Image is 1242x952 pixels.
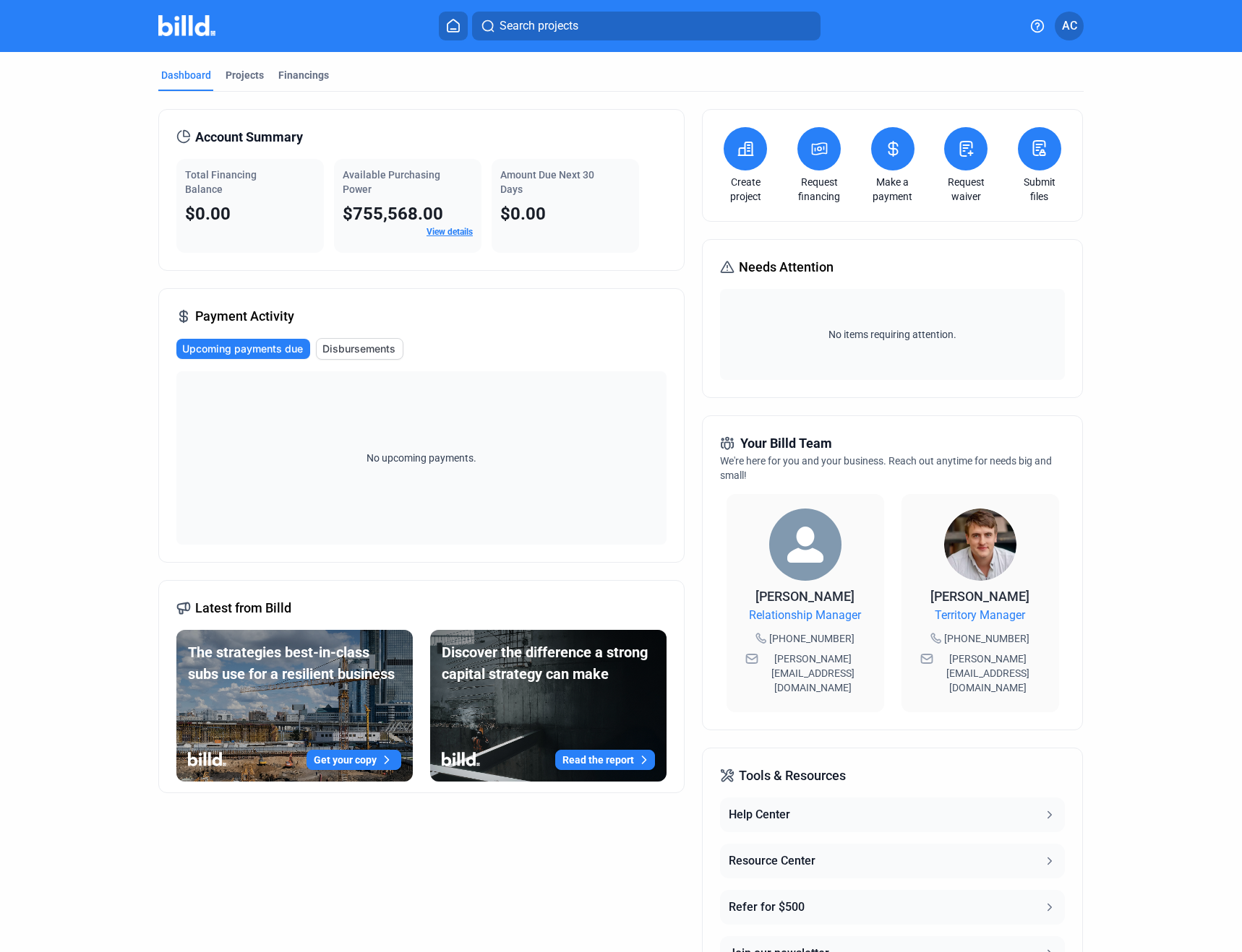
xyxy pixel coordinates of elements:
[1014,175,1065,204] a: Submit files
[442,641,655,685] div: Discover the difference a strong capital strategy can make
[357,451,486,465] span: No upcoming payments.
[500,169,594,195] span: Amount Due Next 30 Days
[936,652,1040,695] span: [PERSON_NAME][EMAIL_ADDRESS][DOMAIN_NAME]
[316,338,403,360] button: Disbursements
[930,589,1029,604] span: [PERSON_NAME]
[1062,17,1077,35] span: AC
[944,631,1029,646] span: [PHONE_NUMBER]
[195,598,291,618] span: Latest from Billd
[726,327,1058,342] span: No items requiring attention.
[720,175,771,204] a: Create project
[185,204,231,224] span: $0.00
[755,589,855,604] span: [PERSON_NAME]
[226,68,264,82] div: Projects
[472,12,821,40] button: Search projects
[729,852,815,870] div: Resource Center
[343,204,443,224] span: $755,568.00
[555,750,655,770] button: Read the report
[941,175,991,204] a: Request waiver
[794,175,844,204] a: Request financing
[195,127,303,147] span: Account Summary
[749,607,861,624] span: Relationship Manager
[944,509,1016,581] img: Territory Manager
[720,797,1064,832] button: Help Center
[176,339,310,359] button: Upcoming payments due
[195,306,294,326] span: Payment Activity
[500,204,546,224] span: $0.00
[500,17,578,35] span: Search projects
[729,899,805,916] div: Refer for $500
[188,641,401,685] div: The strategies best-in-class subs use for a resilient business
[1055,12,1084,40] button: AC
[343,169,440,195] span: Available Purchasing Power
[769,631,855,646] span: [PHONE_NUMBER]
[868,175,918,204] a: Make a payment
[427,227,473,237] a: View details
[729,806,790,823] div: Help Center
[322,342,395,356] span: Disbursements
[161,68,211,82] div: Dashboard
[307,750,401,770] button: Get your copy
[278,68,329,82] div: Financings
[720,890,1064,925] button: Refer for $500
[185,169,257,195] span: Total Financing Balance
[769,509,841,581] img: Relationship Manager
[935,607,1025,624] span: Territory Manager
[720,844,1064,878] button: Resource Center
[740,433,832,454] span: Your Billd Team
[739,257,834,277] span: Needs Attention
[158,15,215,36] img: Billd Company Logo
[761,652,865,695] span: [PERSON_NAME][EMAIL_ADDRESS][DOMAIN_NAME]
[739,766,846,786] span: Tools & Resources
[720,455,1052,481] span: We're here for you and your business. Reach out anytime for needs big and small!
[182,342,303,356] span: Upcoming payments due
